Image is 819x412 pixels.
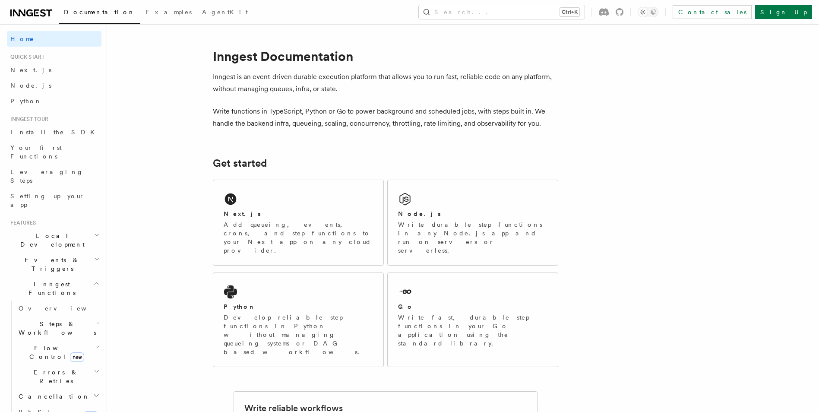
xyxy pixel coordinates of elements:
h2: Node.js [398,209,441,218]
p: Write durable step functions in any Node.js app and run on servers or serverless. [398,220,547,255]
span: Examples [145,9,192,16]
button: Steps & Workflows [15,316,101,340]
span: Cancellation [15,392,90,401]
span: Node.js [10,82,51,89]
a: Home [7,31,101,47]
span: Install the SDK [10,129,100,136]
span: Flow Control [15,344,95,361]
a: Get started [213,157,267,169]
button: Cancellation [15,389,101,404]
h2: Go [398,302,414,311]
span: Features [7,219,36,226]
a: Next.js [7,62,101,78]
p: Add queueing, events, crons, and step functions to your Next app on any cloud provider. [224,220,373,255]
span: Home [10,35,35,43]
h2: Next.js [224,209,261,218]
h1: Inngest Documentation [213,48,558,64]
span: Events & Triggers [7,256,94,273]
h2: Python [224,302,256,311]
button: Flow Controlnew [15,340,101,364]
a: Documentation [59,3,140,24]
button: Search...Ctrl+K [419,5,585,19]
span: Quick start [7,54,44,60]
a: Leveraging Steps [7,164,101,188]
button: Errors & Retries [15,364,101,389]
a: PythonDevelop reliable step functions in Python without managing queueing systems or DAG based wo... [213,273,384,367]
kbd: Ctrl+K [560,8,579,16]
span: Documentation [64,9,135,16]
p: Inngest is an event-driven durable execution platform that allows you to run fast, reliable code ... [213,71,558,95]
span: Overview [19,305,108,312]
a: Contact sales [673,5,752,19]
a: Sign Up [755,5,812,19]
button: Inngest Functions [7,276,101,301]
button: Local Development [7,228,101,252]
span: new [70,352,84,362]
a: Setting up your app [7,188,101,212]
a: Overview [15,301,101,316]
a: Examples [140,3,197,23]
span: AgentKit [202,9,248,16]
span: Setting up your app [10,193,85,208]
span: Python [10,98,42,105]
a: Node.js [7,78,101,93]
button: Events & Triggers [7,252,101,276]
a: AgentKit [197,3,253,23]
span: Leveraging Steps [10,168,83,184]
p: Write fast, durable step functions in your Go application using the standard library. [398,313,547,348]
span: Next.js [10,67,51,73]
a: Install the SDK [7,124,101,140]
span: Errors & Retries [15,368,94,385]
a: Python [7,93,101,109]
a: Node.jsWrite durable step functions in any Node.js app and run on servers or serverless. [387,180,558,266]
span: Inngest Functions [7,280,93,297]
a: Next.jsAdd queueing, events, crons, and step functions to your Next app on any cloud provider. [213,180,384,266]
p: Write functions in TypeScript, Python or Go to power background and scheduled jobs, with steps bu... [213,105,558,130]
a: GoWrite fast, durable step functions in your Go application using the standard library. [387,273,558,367]
span: Your first Functions [10,144,62,160]
span: Steps & Workflows [15,320,96,337]
span: Inngest tour [7,116,48,123]
p: Develop reliable step functions in Python without managing queueing systems or DAG based workflows. [224,313,373,356]
button: Toggle dark mode [638,7,658,17]
span: Local Development [7,231,94,249]
a: Your first Functions [7,140,101,164]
